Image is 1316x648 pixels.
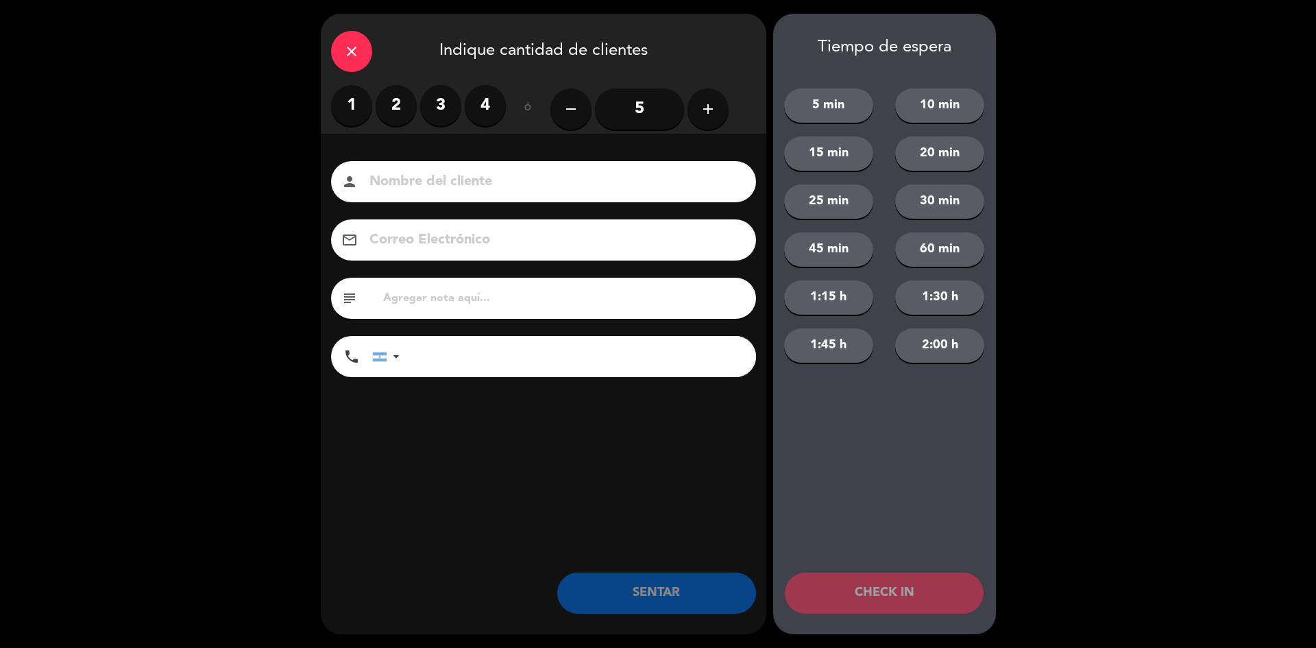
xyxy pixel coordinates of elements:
button: 1:45 h [784,328,873,363]
button: 5 min [784,88,873,123]
label: 4 [465,85,506,126]
div: Argentina: +54 [373,337,404,376]
button: 30 min [895,184,984,219]
button: remove [550,88,592,130]
label: 1 [331,85,372,126]
button: 25 min [784,184,873,219]
input: Correo Electrónico [368,228,738,252]
i: add [700,101,716,117]
i: phone [343,348,360,365]
i: close [343,43,360,60]
button: 20 min [895,136,984,171]
i: email [341,232,358,248]
label: 3 [420,85,461,126]
div: Indique cantidad de clientes [321,14,766,85]
i: remove [563,101,579,117]
button: SENTAR [557,573,756,614]
button: 2:00 h [895,328,984,363]
input: Nombre del cliente [368,170,738,194]
div: ó [506,85,550,133]
button: 1:30 h [895,280,984,315]
button: CHECK IN [785,573,984,614]
i: subject [341,290,358,307]
input: Agregar nota aquí... [382,289,746,308]
button: 15 min [784,136,873,171]
label: 2 [376,85,417,126]
div: Tiempo de espera [773,38,996,58]
i: person [341,173,358,190]
button: 45 min [784,232,873,267]
button: 1:15 h [784,280,873,315]
button: add [687,88,729,130]
button: 60 min [895,232,984,267]
button: 10 min [895,88,984,123]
